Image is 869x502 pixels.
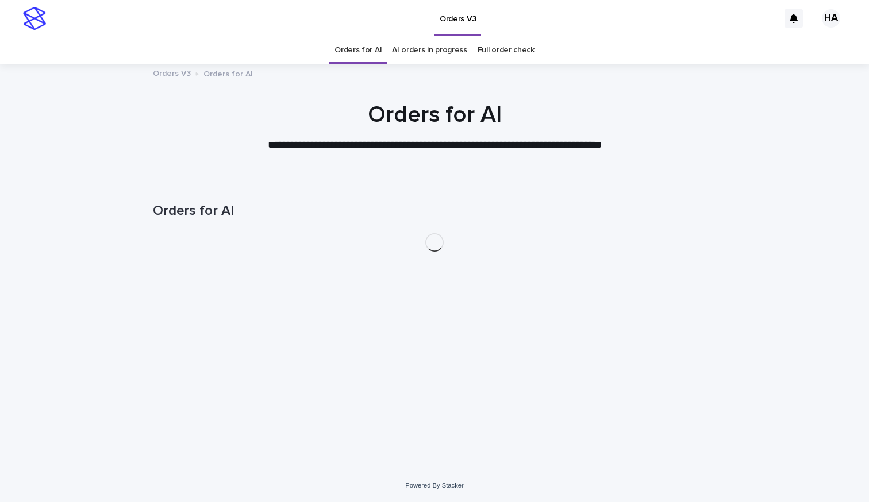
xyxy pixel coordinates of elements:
img: stacker-logo-s-only.png [23,7,46,30]
a: Full order check [478,37,535,64]
h1: Orders for AI [153,203,716,219]
a: Powered By Stacker [405,482,463,489]
div: HA [822,9,840,28]
a: Orders V3 [153,66,191,79]
h1: Orders for AI [153,101,716,129]
a: Orders for AI [334,37,382,64]
p: Orders for AI [203,67,253,79]
a: AI orders in progress [392,37,467,64]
